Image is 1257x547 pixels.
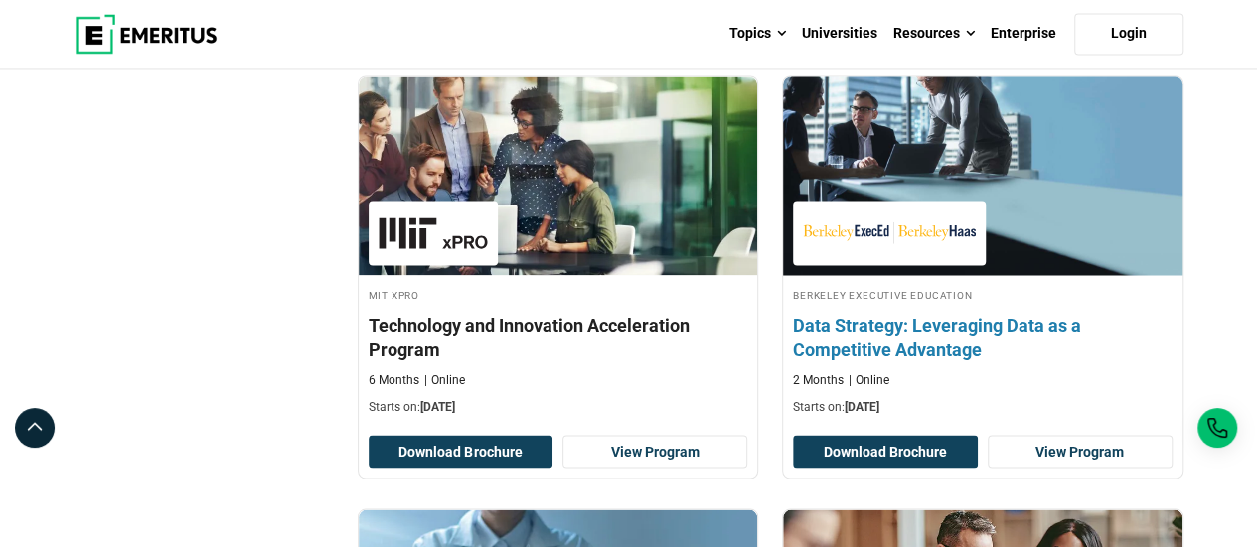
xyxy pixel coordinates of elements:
p: 2 Months [793,371,844,388]
p: 6 Months [369,371,419,388]
span: [DATE] [845,399,879,413]
a: Digital Transformation Course by MIT xPRO - September 4, 2025 MIT xPRO MIT xPRO Technology and In... [359,76,758,425]
button: Download Brochure [793,435,978,469]
p: Online [424,371,465,388]
button: Download Brochure [369,435,553,469]
p: Starts on: [369,398,748,415]
a: Data Science and Analytics Course by Berkeley Executive Education - September 4, 2025 Berkeley Ex... [783,76,1182,425]
a: View Program [562,435,747,469]
h4: Data Strategy: Leveraging Data as a Competitive Advantage [793,312,1173,361]
h4: MIT xPRO [369,285,748,302]
span: [DATE] [420,399,455,413]
h4: Technology and Innovation Acceleration Program [369,312,748,361]
p: Online [849,371,889,388]
img: Data Strategy: Leveraging Data as a Competitive Advantage | Online Data Science and Analytics Course [763,67,1202,285]
img: Berkeley Executive Education [803,210,976,255]
a: View Program [988,435,1173,469]
img: MIT xPRO [379,210,488,255]
a: Login [1074,13,1183,55]
img: Technology and Innovation Acceleration Program | Online Digital Transformation Course [359,76,758,275]
h4: Berkeley Executive Education [793,285,1173,302]
p: Starts on: [793,398,1173,415]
